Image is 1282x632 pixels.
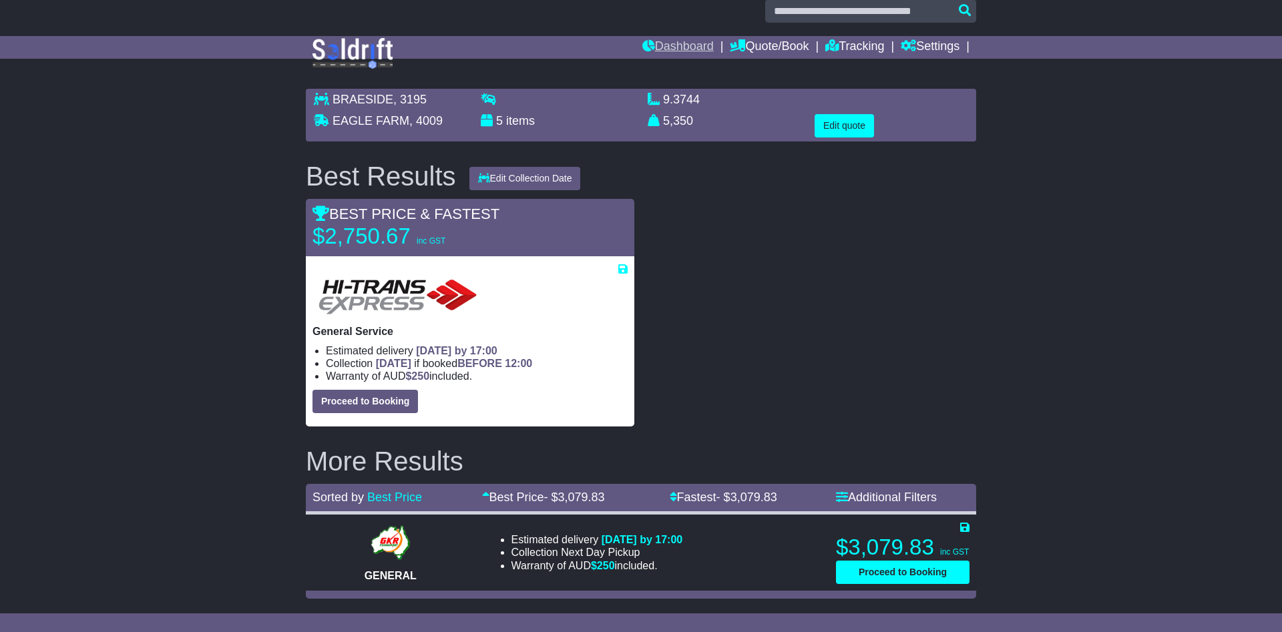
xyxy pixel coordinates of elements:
[333,114,409,127] span: EAGLE FARM
[663,93,700,106] span: 9.3744
[511,546,683,559] li: Collection
[506,114,535,127] span: items
[597,560,615,571] span: 250
[511,559,683,572] li: Warranty of AUD included.
[544,491,605,504] span: - $
[416,345,497,356] span: [DATE] by 17:00
[312,223,479,250] p: $2,750.67
[417,236,445,246] span: inc GST
[469,167,581,190] button: Edit Collection Date
[312,276,483,318] img: HiTrans: General Service
[716,491,777,504] span: - $
[312,325,628,338] p: General Service
[505,358,532,369] span: 12:00
[482,491,605,504] a: Best Price- $3,079.83
[367,491,422,504] a: Best Price
[299,162,463,191] div: Best Results
[393,93,427,106] span: , 3195
[901,36,959,59] a: Settings
[376,358,411,369] span: [DATE]
[376,358,532,369] span: if booked
[836,491,937,504] a: Additional Filters
[312,491,364,504] span: Sorted by
[333,93,393,106] span: BRAESIDE
[367,523,413,563] img: GKR: GENERAL
[730,36,809,59] a: Quote/Book
[602,534,683,545] span: [DATE] by 17:00
[940,547,969,557] span: inc GST
[326,357,628,370] li: Collection
[411,370,429,382] span: 250
[730,491,777,504] span: 3,079.83
[312,206,499,222] span: BEST PRICE & FASTEST
[670,491,777,504] a: Fastest- $3,079.83
[326,344,628,357] li: Estimated delivery
[457,358,502,369] span: BEFORE
[591,560,615,571] span: $
[312,390,418,413] button: Proceed to Booking
[815,114,874,137] button: Edit quote
[642,36,714,59] a: Dashboard
[663,114,693,127] span: 5,350
[306,446,976,476] h2: More Results
[558,491,605,504] span: 3,079.83
[836,534,970,561] p: $3,079.83
[825,36,884,59] a: Tracking
[365,570,417,581] span: GENERAL
[836,561,970,584] button: Proceed to Booking
[511,533,683,546] li: Estimated delivery
[326,370,628,382] li: Warranty of AUD included.
[561,547,640,558] span: Next Day Pickup
[409,114,443,127] span: , 4009
[496,114,503,127] span: 5
[405,370,429,382] span: $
